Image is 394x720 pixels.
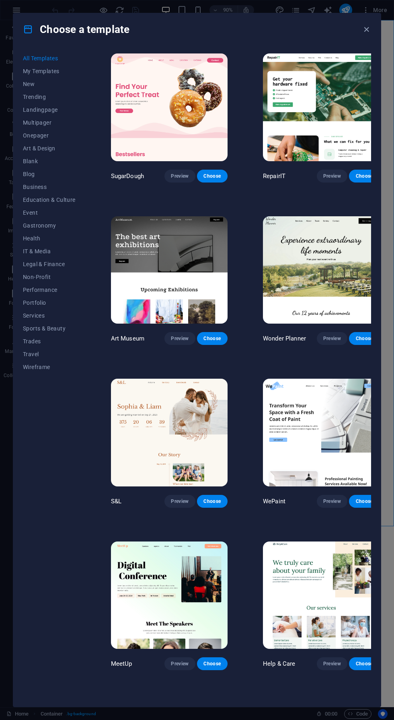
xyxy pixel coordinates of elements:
[111,542,228,649] img: MeetUp
[349,332,380,345] button: Choose
[111,216,228,324] img: Art Museum
[197,495,228,508] button: Choose
[111,497,121,505] p: S&L
[355,173,373,179] span: Choose
[164,170,195,183] button: Preview
[23,296,76,309] button: Portfolio
[317,170,347,183] button: Preview
[203,173,221,179] span: Choose
[23,78,76,90] button: New
[23,258,76,271] button: Legal & Finance
[111,334,144,343] p: Art Museum
[23,287,76,293] span: Performance
[23,261,76,267] span: Legal & Finance
[111,660,132,668] p: MeetUp
[111,53,228,161] img: SugarDough
[23,119,76,126] span: Multipager
[171,498,189,505] span: Preview
[23,219,76,232] button: Gastronomy
[23,309,76,322] button: Services
[171,173,189,179] span: Preview
[23,116,76,129] button: Multipager
[355,661,373,667] span: Choose
[263,542,380,649] img: Help & Care
[23,155,76,168] button: Blank
[317,332,347,345] button: Preview
[23,142,76,155] button: Art & Design
[355,498,373,505] span: Choose
[23,132,76,139] span: Onepager
[164,332,195,345] button: Preview
[203,661,221,667] span: Choose
[263,172,285,180] p: RepairIT
[263,216,380,324] img: Wonder Planner
[23,235,76,242] span: Health
[164,657,195,670] button: Preview
[349,657,380,670] button: Choose
[197,332,228,345] button: Choose
[23,145,76,152] span: Art & Design
[197,170,228,183] button: Choose
[23,222,76,229] span: Gastronomy
[23,325,76,332] span: Sports & Beauty
[23,206,76,219] button: Event
[171,335,189,342] span: Preview
[323,498,341,505] span: Preview
[317,495,347,508] button: Preview
[23,181,76,193] button: Business
[111,172,144,180] p: SugarDough
[203,335,221,342] span: Choose
[23,168,76,181] button: Blog
[23,209,76,216] span: Event
[203,498,221,505] span: Choose
[349,170,380,183] button: Choose
[23,107,76,113] span: Landingpage
[263,379,380,486] img: WePaint
[23,248,76,254] span: IT & Media
[23,68,76,74] span: My Templates
[355,335,373,342] span: Choose
[323,661,341,667] span: Preview
[23,299,76,306] span: Portfolio
[23,103,76,116] button: Landingpage
[23,94,76,100] span: Trending
[23,52,76,65] button: All Templates
[317,657,347,670] button: Preview
[111,379,228,486] img: S&L
[23,364,76,370] span: Wireframe
[23,171,76,177] span: Blog
[23,197,76,203] span: Education & Culture
[323,173,341,179] span: Preview
[23,351,76,357] span: Travel
[23,184,76,190] span: Business
[23,23,129,36] h4: Choose a template
[263,334,306,343] p: Wonder Planner
[349,495,380,508] button: Choose
[197,657,228,670] button: Choose
[23,129,76,142] button: Onepager
[23,348,76,361] button: Travel
[23,338,76,345] span: Trades
[23,271,76,283] button: Non-Profit
[23,232,76,245] button: Health
[23,283,76,296] button: Performance
[23,312,76,319] span: Services
[23,245,76,258] button: IT & Media
[23,55,76,62] span: All Templates
[323,335,341,342] span: Preview
[23,65,76,78] button: My Templates
[23,90,76,103] button: Trending
[23,322,76,335] button: Sports & Beauty
[164,495,195,508] button: Preview
[171,661,189,667] span: Preview
[23,158,76,164] span: Blank
[23,193,76,206] button: Education & Culture
[23,361,76,373] button: Wireframe
[23,274,76,280] span: Non-Profit
[23,81,76,87] span: New
[263,497,285,505] p: WePaint
[23,335,76,348] button: Trades
[263,53,380,161] img: RepairIT
[263,660,295,668] p: Help & Care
